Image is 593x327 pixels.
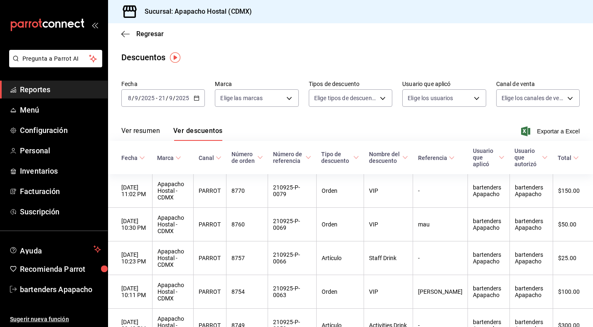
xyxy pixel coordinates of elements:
th: 8770 [226,174,268,208]
th: bartenders Apapacho [468,241,510,275]
th: VIP [364,208,413,241]
span: Tipo de descuento [321,151,359,164]
label: Usuario que aplicó [402,81,486,87]
th: Artículo [316,241,364,275]
span: Elige los usuarios [408,94,453,102]
span: Elige las marcas [220,94,263,102]
label: Canal de venta [496,81,580,87]
th: Apapacho Hostal - CDMX [152,174,194,208]
button: Pregunta a Parrot AI [9,50,102,67]
span: Exportar a Excel [523,126,580,136]
input: -- [169,95,173,101]
span: / [138,95,141,101]
label: Marca [215,81,298,87]
span: / [132,95,134,101]
th: Orden [316,174,364,208]
th: $25.00 [553,241,593,275]
input: -- [134,95,138,101]
span: Usuario que aplicó [473,148,505,167]
th: $50.00 [553,208,593,241]
span: Pregunta a Parrot AI [22,54,89,63]
th: $100.00 [553,275,593,309]
input: ---- [175,95,189,101]
input: -- [128,95,132,101]
button: Regresar [121,30,164,38]
span: / [173,95,175,101]
span: Número de orden [231,151,263,164]
th: 8760 [226,208,268,241]
th: bartenders Apapacho [509,174,553,208]
span: Nombre del descuento [369,151,408,164]
input: ---- [141,95,155,101]
th: [DATE] 10:30 PM [108,208,152,241]
span: Canal [199,155,221,161]
span: bartenders Apapacho [20,284,101,295]
th: [DATE] 10:23 PM [108,241,152,275]
span: Menú [20,104,101,116]
th: 210925-P-0066 [268,241,316,275]
div: Descuentos [121,51,165,64]
th: PARROT [194,208,226,241]
span: Referencia [418,155,455,161]
span: Inventarios [20,165,101,177]
span: / [166,95,168,101]
th: [PERSON_NAME] [413,275,468,309]
th: PARROT [194,275,226,309]
th: [DATE] 11:02 PM [108,174,152,208]
th: bartenders Apapacho [468,174,510,208]
span: Recomienda Parrot [20,263,101,275]
th: [DATE] 10:11 PM [108,275,152,309]
a: Pregunta a Parrot AI [6,60,102,69]
span: Facturación [20,186,101,197]
th: mau [413,208,468,241]
span: Fecha [121,155,145,161]
span: Número de referencia [273,151,311,164]
span: Marca [157,155,181,161]
button: Ver resumen [121,127,160,141]
span: Sugerir nueva función [10,315,101,324]
th: Apapacho Hostal - CDMX [152,208,194,241]
th: PARROT [194,174,226,208]
button: open_drawer_menu [91,22,98,28]
th: Orden [316,275,364,309]
th: PARROT [194,241,226,275]
label: Tipos de descuento [309,81,392,87]
span: Elige tipos de descuento [314,94,377,102]
th: bartenders Apapacho [468,275,510,309]
button: Ver descuentos [173,127,222,141]
img: Tooltip marker [170,52,180,63]
th: VIP [364,174,413,208]
th: bartenders Apapacho [468,208,510,241]
th: 210925-P-0063 [268,275,316,309]
h3: Sucursal: Apapacho Hostal (CDMX) [138,7,252,17]
th: - [413,241,468,275]
th: bartenders Apapacho [509,208,553,241]
th: bartenders Apapacho [509,241,553,275]
span: Elige los canales de venta [502,94,564,102]
th: 8757 [226,241,268,275]
th: 8754 [226,275,268,309]
span: Usuario que autorizó [514,148,548,167]
div: navigation tabs [121,127,222,141]
span: Personal [20,145,101,156]
th: Apapacho Hostal - CDMX [152,241,194,275]
span: - [156,95,157,101]
th: 210925-P-0079 [268,174,316,208]
input: -- [158,95,166,101]
th: bartenders Apapacho [509,275,553,309]
th: Apapacho Hostal - CDMX [152,275,194,309]
th: 210925-P-0069 [268,208,316,241]
th: VIP [364,275,413,309]
th: $150.00 [553,174,593,208]
span: Ayuda [20,244,90,254]
label: Fecha [121,81,205,87]
span: Reportes [20,84,101,95]
span: Regresar [136,30,164,38]
span: Configuración [20,125,101,136]
th: - [413,174,468,208]
span: Total [558,155,579,161]
span: Suscripción [20,206,101,217]
th: Staff Drink [364,241,413,275]
th: Orden [316,208,364,241]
